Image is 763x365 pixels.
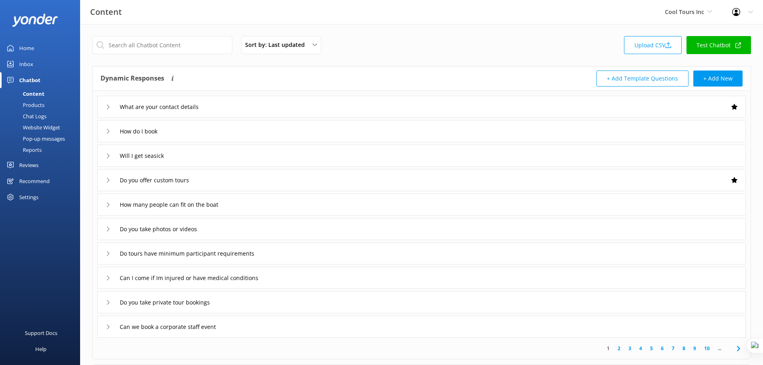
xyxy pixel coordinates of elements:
a: 4 [635,345,646,352]
div: Reports [5,144,42,155]
div: Help [35,341,46,357]
button: + Add New [693,71,743,87]
div: Content [5,88,44,99]
div: Home [19,40,34,56]
div: Chatbot [19,72,40,88]
div: Website Widget [5,122,60,133]
div: Settings [19,189,38,205]
a: 8 [678,345,689,352]
div: Inbox [19,56,33,72]
span: ... [714,345,725,352]
h4: Dynamic Responses [101,71,164,87]
a: Website Widget [5,122,80,133]
a: Products [5,99,80,111]
a: 6 [657,345,668,352]
button: + Add Template Questions [596,71,689,87]
a: Chat Logs [5,111,80,122]
a: 5 [646,345,657,352]
a: 1 [603,345,614,352]
div: Reviews [19,157,38,173]
div: Chat Logs [5,111,46,122]
a: 2 [614,345,624,352]
span: Sort by: Last updated [245,40,310,49]
a: Test Chatbot [686,36,751,54]
a: Content [5,88,80,99]
a: 7 [668,345,678,352]
a: Pop-up messages [5,133,80,144]
a: 3 [624,345,635,352]
span: Cool Tours Inc [665,8,704,16]
div: Recommend [19,173,50,189]
div: Pop-up messages [5,133,65,144]
img: yonder-white-logo.png [12,14,58,27]
a: 9 [689,345,700,352]
h3: Content [90,6,122,18]
input: Search all Chatbot Content [92,36,232,54]
div: Products [5,99,44,111]
a: 10 [700,345,714,352]
div: Support Docs [25,325,57,341]
a: Upload CSV [624,36,682,54]
a: Reports [5,144,80,155]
